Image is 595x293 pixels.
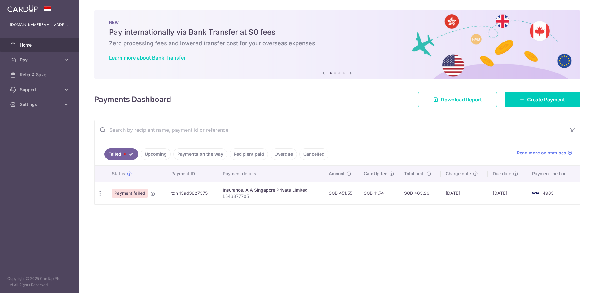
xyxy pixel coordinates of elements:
[109,40,565,47] h6: Zero processing fees and lowered transfer cost for your overseas expenses
[218,166,324,182] th: Payment details
[404,171,425,177] span: Total amt.
[446,171,471,177] span: Charge date
[329,171,345,177] span: Amount
[20,101,61,108] span: Settings
[517,150,566,156] span: Read more on statuses
[324,182,359,204] td: SGD 451.55
[230,148,268,160] a: Recipient paid
[109,20,565,25] p: NEW
[271,148,297,160] a: Overdue
[399,182,441,204] td: SGD 463.29
[364,171,387,177] span: CardUp fee
[488,182,527,204] td: [DATE]
[166,166,218,182] th: Payment ID
[517,150,572,156] a: Read more on statuses
[543,190,554,196] span: 4983
[104,148,138,160] a: Failed
[527,96,565,103] span: Create Payment
[20,72,61,78] span: Refer & Save
[529,189,541,197] img: Bank Card
[223,193,319,199] p: L546377705
[418,92,497,107] a: Download Report
[94,94,171,105] h4: Payments Dashboard
[10,22,69,28] p: [DOMAIN_NAME][EMAIL_ADDRESS][DOMAIN_NAME]
[141,148,171,160] a: Upcoming
[441,96,482,103] span: Download Report
[223,187,319,193] div: Insurance. AIA Singapore Private Limited
[173,148,227,160] a: Payments on the way
[20,87,61,93] span: Support
[20,57,61,63] span: Pay
[94,10,580,79] img: Bank transfer banner
[112,189,148,198] span: Payment failed
[505,92,580,107] a: Create Payment
[20,42,61,48] span: Home
[95,120,565,140] input: Search by recipient name, payment id or reference
[166,182,218,204] td: txn_13ad3627375
[109,55,186,61] a: Learn more about Bank Transfer
[527,166,580,182] th: Payment method
[109,27,565,37] h5: Pay internationally via Bank Transfer at $0 fees
[7,5,38,12] img: CardUp
[441,182,488,204] td: [DATE]
[112,171,125,177] span: Status
[299,148,328,160] a: Cancelled
[359,182,399,204] td: SGD 11.74
[493,171,511,177] span: Due date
